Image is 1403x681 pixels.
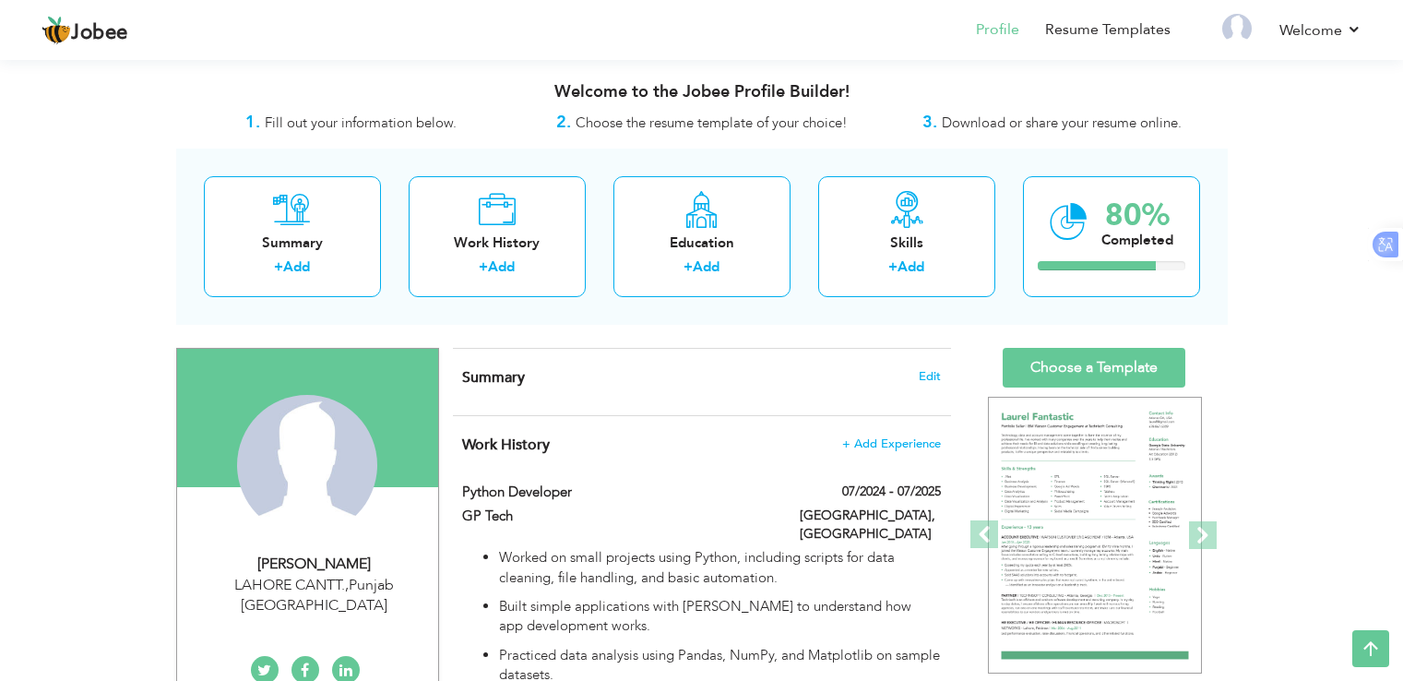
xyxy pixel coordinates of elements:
[71,23,128,43] span: Jobee
[462,507,772,526] label: GP Tech
[976,19,1019,41] a: Profile
[1101,231,1173,250] div: Completed
[800,507,941,544] label: [GEOGRAPHIC_DATA], [GEOGRAPHIC_DATA]
[1045,19,1171,41] a: Resume Templates
[479,257,488,277] label: +
[1101,200,1173,231] div: 80%
[345,575,349,595] span: ,
[919,370,941,383] span: Edit
[237,395,377,535] img: Nayyab Zahra
[462,435,550,455] span: Work History
[556,111,571,134] strong: 2.
[1222,14,1252,43] img: Profile Img
[176,83,1228,102] h3: Welcome to the Jobee Profile Builder!
[245,111,260,134] strong: 1.
[942,113,1182,132] span: Download or share your resume online.
[462,483,772,502] label: Python Developer
[922,111,937,134] strong: 3.
[628,233,776,253] div: Education
[1003,348,1185,388] a: Choose a Template
[488,257,515,276] a: Add
[898,257,924,276] a: Add
[576,113,848,132] span: Choose the resume template of your choice!
[265,113,457,132] span: Fill out your information below.
[219,233,366,253] div: Summary
[684,257,693,277] label: +
[423,233,571,253] div: Work History
[191,554,438,575] div: [PERSON_NAME]
[462,367,525,388] span: Summary
[462,436,940,454] h4: This helps to show the companies you have worked for.
[283,257,310,276] a: Add
[1279,19,1361,42] a: Welcome
[499,597,940,637] p: Built simple applications with [PERSON_NAME] to understand how app development works.
[42,16,71,45] img: jobee.io
[42,16,128,45] a: Jobee
[693,257,719,276] a: Add
[462,368,940,387] h4: Adding a summary is a quick and easy way to highlight your experience and interests.
[274,257,283,277] label: +
[499,548,940,588] p: Worked on small projects using Python, including scripts for data cleaning, file handling, and ba...
[833,233,981,253] div: Skills
[842,437,941,450] span: + Add Experience
[888,257,898,277] label: +
[191,575,438,617] div: LAHORE CANTT. Punjab [GEOGRAPHIC_DATA]
[842,483,941,501] label: 07/2024 - 07/2025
